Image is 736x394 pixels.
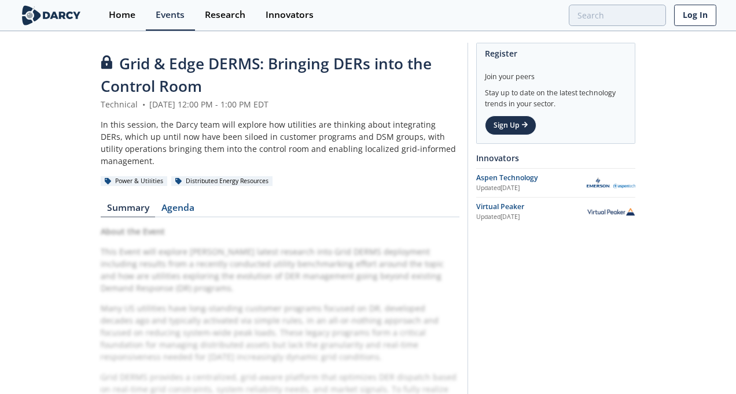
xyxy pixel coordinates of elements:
a: Virtual Peaker Updated[DATE] Virtual Peaker [476,202,635,222]
div: Innovators [476,148,635,168]
img: Virtual Peaker [587,207,635,215]
a: Aspen Technology Updated[DATE] Aspen Technology [476,173,635,193]
div: Innovators [266,10,314,20]
div: Stay up to date on the latest technology trends in your sector. [485,82,627,109]
img: Aspen Technology [587,177,635,188]
div: Distributed Energy Resources [171,176,273,187]
div: Updated [DATE] [476,184,587,193]
input: Advanced Search [569,5,666,26]
span: • [140,99,147,110]
img: logo-wide.svg [20,5,83,25]
div: Virtual Peaker [476,202,587,212]
div: Register [485,43,627,64]
div: Technical [DATE] 12:00 PM - 1:00 PM EDT [101,98,459,110]
div: Home [109,10,135,20]
span: Grid & Edge DERMS: Bringing DERs into the Control Room [101,53,432,96]
a: Summary [101,203,155,217]
a: Sign Up [485,116,536,135]
div: Updated [DATE] [476,213,587,222]
div: In this session, the Darcy team will explore how utilities are thinking about integrating DERs, w... [101,118,459,167]
a: Agenda [155,203,200,217]
div: Join your peers [485,64,627,82]
div: Aspen Technology [476,173,587,183]
div: Research [205,10,245,20]
a: Log In [674,5,716,26]
div: Events [156,10,185,20]
div: Power & Utilities [101,176,167,187]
